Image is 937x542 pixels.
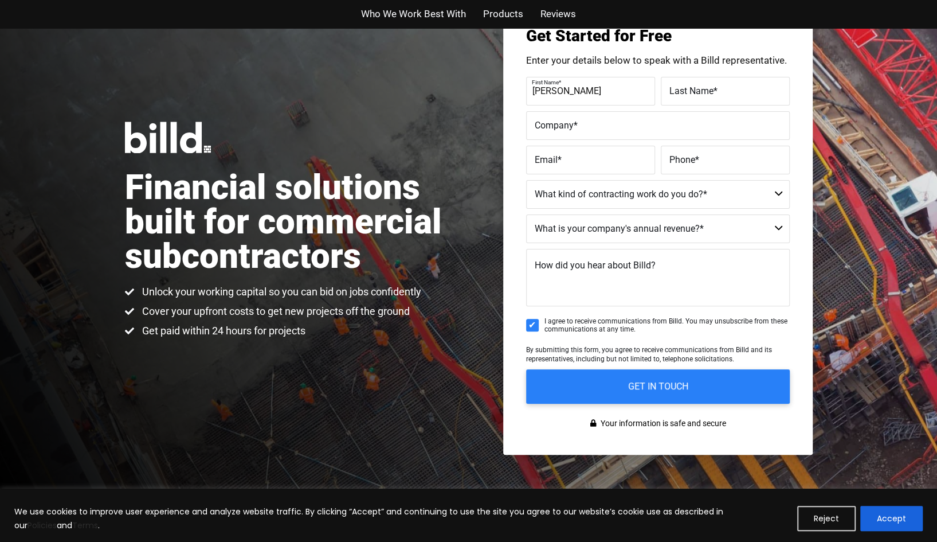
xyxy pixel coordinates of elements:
span: Phone [669,154,695,165]
a: Policies [28,520,57,531]
a: Reviews [540,6,576,22]
h3: Get Started for Free [526,28,790,44]
span: How did you hear about Billd? [535,260,656,271]
a: Terms [72,520,98,531]
span: Last Name [669,85,713,96]
a: Who We Work Best With [361,6,466,22]
span: Your information is safe and secure [598,415,726,432]
span: Cover your upfront costs to get new projects off the ground [139,305,410,318]
h1: Financial solutions built for commercial subcontractors [125,170,469,274]
button: Accept [860,506,923,531]
span: Company [535,119,574,130]
span: By submitting this form, you agree to receive communications from Billd and its representatives, ... [526,346,772,363]
span: Unlock your working capital so you can bid on jobs confidently [139,285,421,299]
span: I agree to receive communications from Billd. You may unsubscribe from these communications at an... [544,317,790,334]
p: We use cookies to improve user experience and analyze website traffic. By clicking “Accept” and c... [14,505,789,532]
span: Get paid within 24 hours for projects [139,324,305,338]
a: Products [483,6,523,22]
span: Email [535,154,558,165]
input: GET IN TOUCH [526,369,790,404]
input: I agree to receive communications from Billd. You may unsubscribe from these communications at an... [526,319,539,332]
button: Reject [797,506,856,531]
span: First Name [532,79,559,85]
p: Enter your details below to speak with a Billd representative. [526,56,790,65]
